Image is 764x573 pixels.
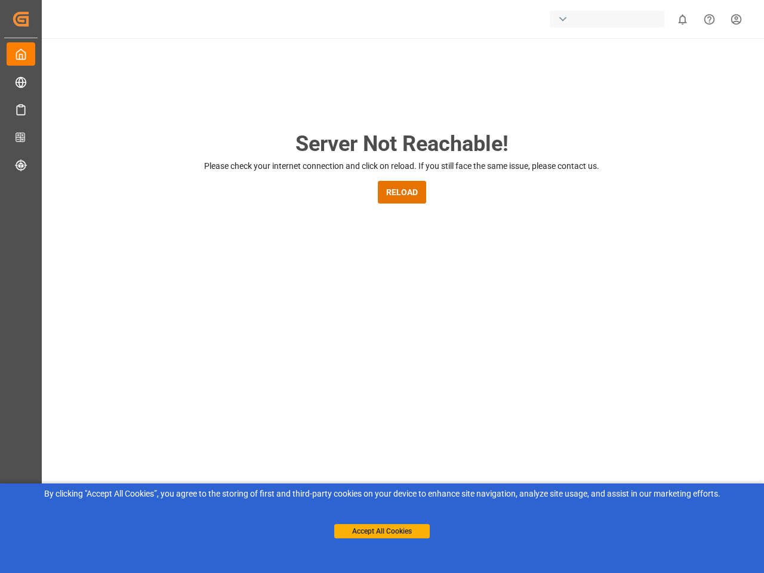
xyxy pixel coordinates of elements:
button: Accept All Cookies [334,524,430,538]
button: Help Center [696,6,723,33]
button: show 0 new notifications [669,6,696,33]
div: By clicking "Accept All Cookies”, you agree to the storing of first and third-party cookies on yo... [8,488,756,500]
p: Please check your internet connection and click on reload. If you still face the same issue, plea... [204,160,599,172]
button: RELOAD [378,181,426,204]
h2: Server Not Reachable! [295,128,509,160]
